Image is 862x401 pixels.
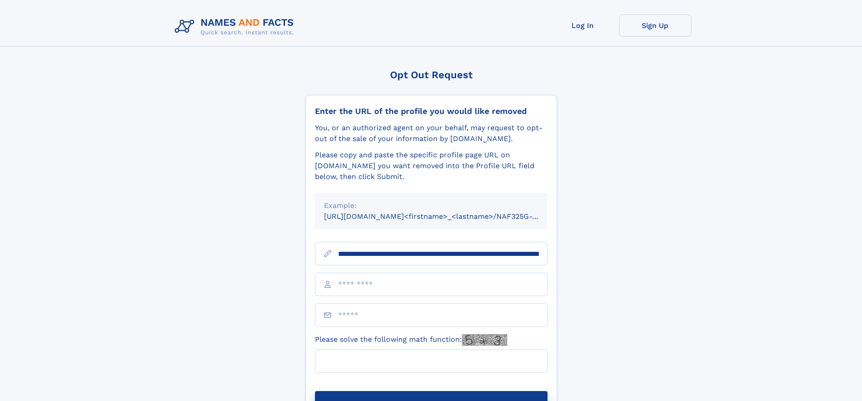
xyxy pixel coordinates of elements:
[315,150,548,182] div: Please copy and paste the specific profile page URL on [DOMAIN_NAME] you want removed into the Pr...
[305,69,557,80] div: Opt Out Request
[315,106,548,116] div: Enter the URL of the profile you would like removed
[324,212,565,221] small: [URL][DOMAIN_NAME]<firstname>_<lastname>/NAF325G-xxxxxxxx
[171,14,301,39] img: Logo Names and Facts
[547,14,619,37] a: Log In
[315,123,548,144] div: You, or an authorized agent on your behalf, may request to opt-out of the sale of your informatio...
[315,334,507,346] label: Please solve the following math function:
[619,14,691,37] a: Sign Up
[324,200,538,211] div: Example:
